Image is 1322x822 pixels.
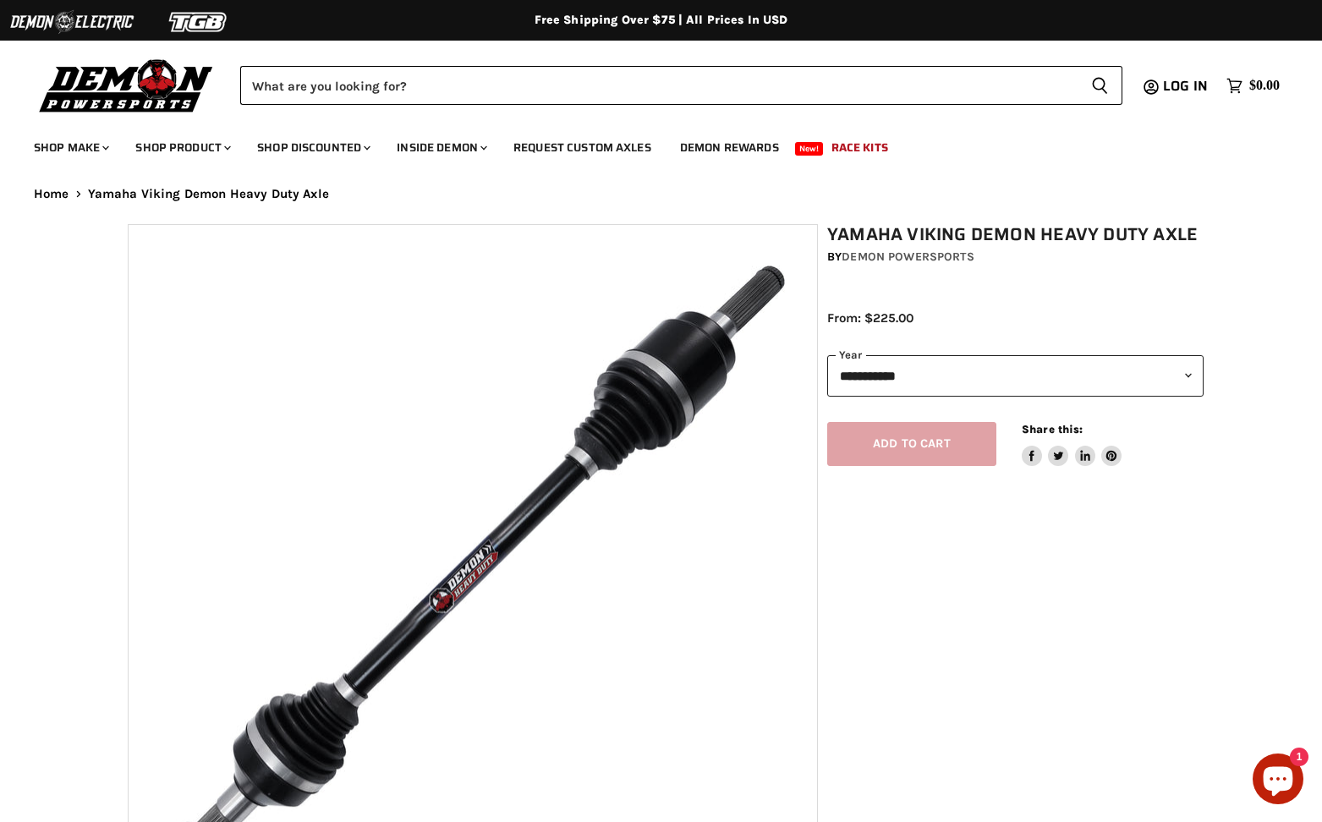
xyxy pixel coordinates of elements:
a: Log in [1155,79,1218,94]
img: TGB Logo 2 [135,6,262,38]
a: Demon Powersports [842,249,974,264]
a: Shop Discounted [244,130,381,165]
span: Share this: [1022,423,1083,436]
select: year [827,355,1204,397]
input: Search [240,66,1078,105]
a: $0.00 [1218,74,1288,98]
a: Shop Product [123,130,241,165]
div: by [827,248,1204,266]
img: Demon Powersports [34,55,219,115]
form: Product [240,66,1122,105]
ul: Main menu [21,123,1275,165]
a: Inside Demon [384,130,497,165]
button: Search [1078,66,1122,105]
span: New! [795,142,824,156]
a: Home [34,187,69,201]
a: Request Custom Axles [501,130,664,165]
aside: Share this: [1022,422,1122,467]
span: $0.00 [1249,78,1280,94]
a: Shop Make [21,130,119,165]
h1: Yamaha Viking Demon Heavy Duty Axle [827,224,1204,245]
span: From: $225.00 [827,310,913,326]
span: Yamaha Viking Demon Heavy Duty Axle [88,187,329,201]
span: Log in [1163,75,1208,96]
a: Race Kits [819,130,901,165]
img: Demon Electric Logo 2 [8,6,135,38]
inbox-online-store-chat: Shopify online store chat [1248,753,1308,808]
a: Demon Rewards [667,130,792,165]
